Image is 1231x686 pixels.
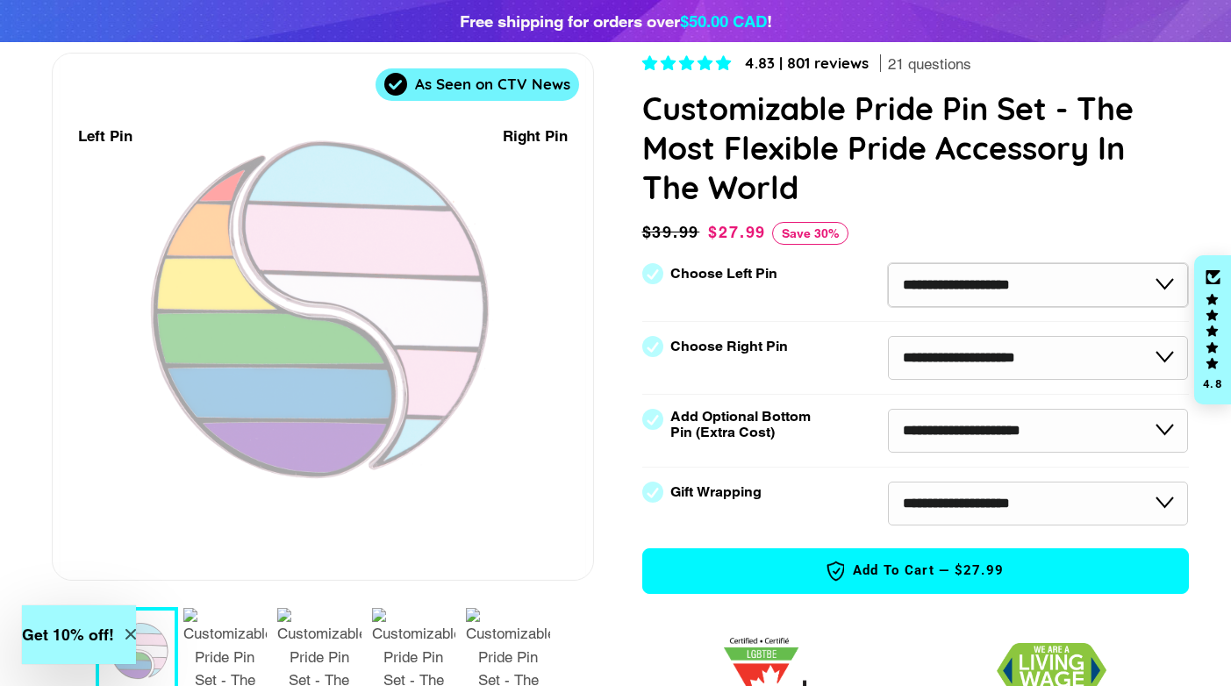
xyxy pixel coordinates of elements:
button: Add to Cart —$27.99 [642,548,1189,594]
span: Save 30% [772,222,848,245]
label: Choose Left Pin [670,266,777,282]
span: 21 questions [888,54,971,75]
span: Add to Cart — [669,560,1162,582]
span: $50.00 CAD [680,11,767,31]
div: Free shipping for orders over ! [460,9,772,33]
span: $27.99 [708,223,766,241]
h1: Customizable Pride Pin Set - The Most Flexible Pride Accessory In The World [642,89,1189,207]
div: Right Pin [503,125,568,148]
span: $39.99 [642,223,700,241]
div: 4.8 [1202,378,1223,389]
label: Choose Right Pin [670,339,788,354]
span: $27.99 [955,562,1005,578]
label: Gift Wrapping [670,484,762,500]
div: 1 / 9 [53,54,593,580]
div: Click to open Judge.me floating reviews tab [1194,255,1231,404]
span: 4.83 stars [642,54,735,72]
label: Add Optional Bottom Pin (Extra Cost) [670,409,818,440]
span: 4.83 | 801 reviews [744,54,869,72]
